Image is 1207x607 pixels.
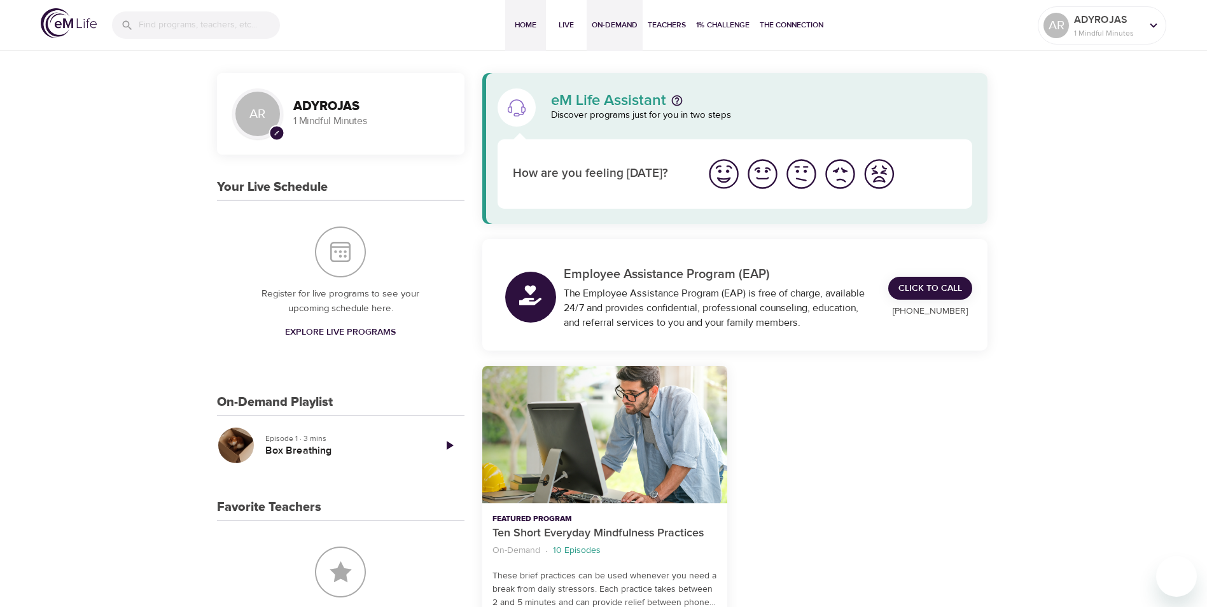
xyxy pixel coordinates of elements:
[784,157,819,192] img: ok
[823,157,858,192] img: bad
[551,18,582,32] span: Live
[492,542,717,559] nav: breadcrumb
[745,157,780,192] img: good
[888,277,972,300] a: Click to Call
[898,281,962,297] span: Click to Call
[564,286,874,330] div: The Employee Assistance Program (EAP) is free of charge, available 24/7 and provides confidential...
[492,513,717,525] p: Featured Program
[760,18,823,32] span: The Connection
[553,544,601,557] p: 10 Episodes
[888,305,972,318] p: [PHONE_NUMBER]
[648,18,686,32] span: Teachers
[265,444,424,457] h5: Box Breathing
[551,108,973,123] p: Discover programs just for you in two steps
[860,155,898,193] button: I'm feeling worst
[265,433,424,444] p: Episode 1 · 3 mins
[592,18,638,32] span: On-Demand
[482,366,727,504] button: Ten Short Everyday Mindfulness Practices
[217,500,321,515] h3: Favorite Teachers
[506,97,527,118] img: eM Life Assistant
[1043,13,1069,38] div: AR
[513,165,689,183] p: How are you feeling [DATE]?
[704,155,743,193] button: I'm feeling great
[1074,12,1141,27] p: ADYROJAS
[293,114,449,129] p: 1 Mindful Minutes
[293,99,449,114] h3: ADYROJAS
[782,155,821,193] button: I'm feeling ok
[41,8,97,38] img: logo
[217,395,333,410] h3: On-Demand Playlist
[821,155,860,193] button: I'm feeling bad
[564,265,874,284] p: Employee Assistance Program (EAP)
[315,547,366,597] img: Favorite Teachers
[551,93,666,108] p: eM Life Assistant
[696,18,750,32] span: 1% Challenge
[492,525,717,542] p: Ten Short Everyday Mindfulness Practices
[217,180,328,195] h3: Your Live Schedule
[1074,27,1141,39] p: 1 Mindful Minutes
[315,227,366,277] img: Your Live Schedule
[139,11,280,39] input: Find programs, teachers, etc...
[434,430,464,461] a: Play Episode
[285,324,396,340] span: Explore Live Programs
[545,542,548,559] li: ·
[232,88,283,139] div: AR
[510,18,541,32] span: Home
[743,155,782,193] button: I'm feeling good
[862,157,897,192] img: worst
[706,157,741,192] img: great
[280,321,401,344] a: Explore Live Programs
[242,287,439,316] p: Register for live programs to see your upcoming schedule here.
[492,544,540,557] p: On-Demand
[1156,556,1197,597] iframe: Button to launch messaging window
[217,426,255,464] button: Box Breathing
